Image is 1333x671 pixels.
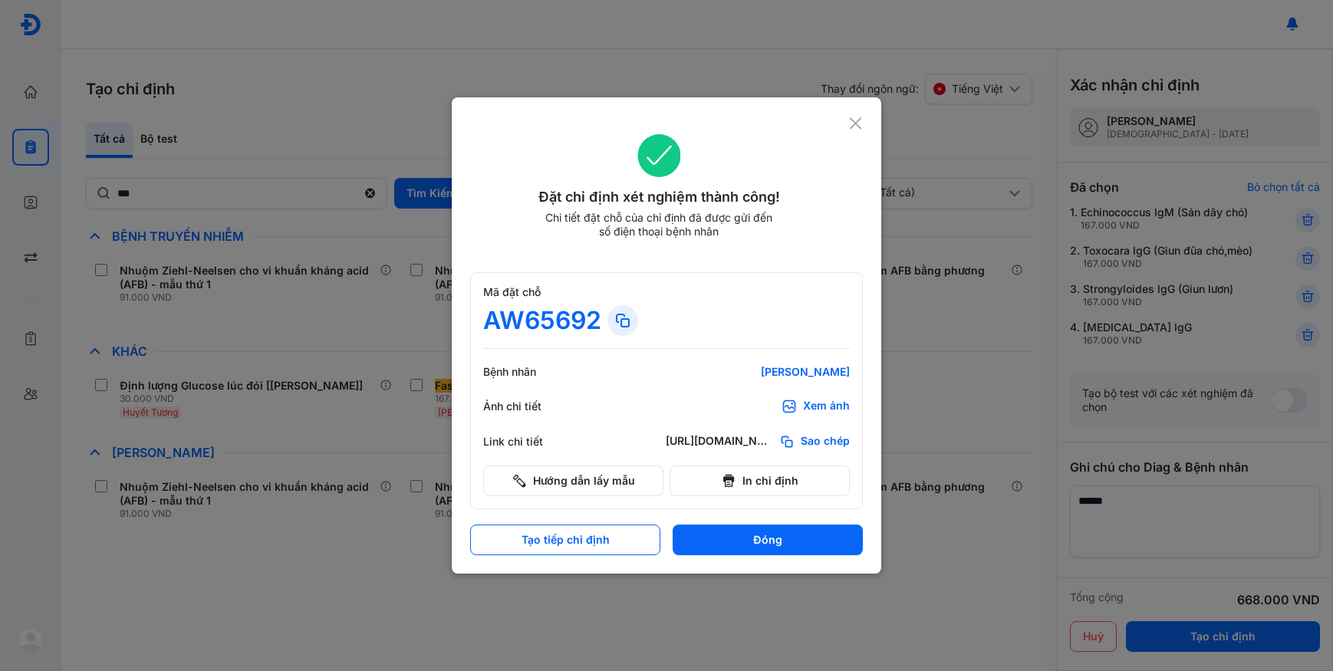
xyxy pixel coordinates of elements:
div: Chi tiết đặt chỗ của chỉ định đã được gửi đến số điện thoại bệnh nhân [538,211,779,238]
div: Xem ảnh [803,399,850,414]
button: Tạo tiếp chỉ định [470,525,660,555]
div: Link chi tiết [483,435,575,449]
div: Đặt chỉ định xét nghiệm thành công! [470,186,848,208]
button: In chỉ định [670,465,850,496]
div: [URL][DOMAIN_NAME] [666,434,773,449]
span: Sao chép [801,434,850,449]
div: AW65692 [483,305,601,336]
div: [PERSON_NAME] [666,365,850,379]
button: Hướng dẫn lấy mẫu [483,465,663,496]
button: Đóng [673,525,863,555]
div: Bệnh nhân [483,365,575,379]
div: Mã đặt chỗ [483,285,850,299]
div: Ảnh chi tiết [483,400,575,413]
